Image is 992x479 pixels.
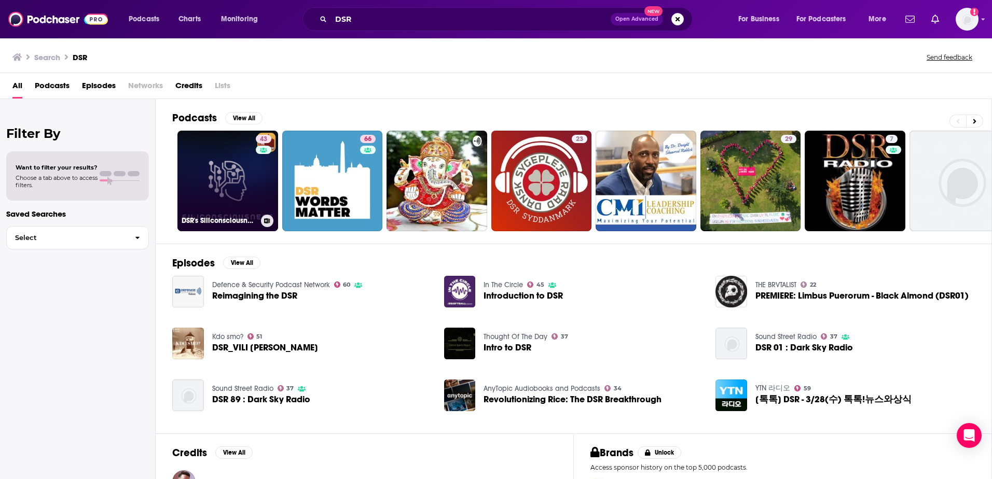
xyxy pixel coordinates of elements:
a: 37 [552,333,568,340]
img: [톡톡] DSR - 3/28(수) 톡톡!뉴스와상식 [715,379,747,411]
span: 37 [561,334,568,339]
span: More [869,12,886,26]
button: Select [6,226,149,249]
a: Episodes [82,77,116,98]
p: Saved Searches [6,209,149,219]
span: 34 [614,386,622,391]
img: Intro to DSR [444,328,476,359]
span: 45 [536,283,544,287]
a: 59 [794,385,811,391]
a: YTN 라디오 [755,384,790,392]
span: 66 [364,134,371,145]
span: 7 [890,134,893,145]
button: Send feedback [924,53,975,62]
a: Introduction to DSR [484,291,563,300]
div: Open Intercom Messenger [957,423,982,448]
span: Logged in as WE_Broadcast [956,8,979,31]
img: Revolutionizing Rice: The DSR Breakthrough [444,379,476,411]
span: Select [7,234,127,241]
a: 45 [527,281,544,288]
h3: DSR [73,52,87,62]
a: Sound Street Radio [212,384,273,393]
span: 37 [286,386,294,391]
a: AnyTopic Audiobooks and Podcasts [484,384,600,393]
span: 23 [576,134,583,145]
span: Intro to DSR [484,343,531,352]
a: THE BRVTALIST [755,280,796,289]
span: Networks [128,77,163,98]
a: In The Circle [484,280,523,289]
a: Credits [175,77,202,98]
img: Reimagining the DSR [172,276,204,307]
span: Lists [215,77,230,98]
a: DSR 01 : Dark Sky Radio [755,343,853,352]
a: Podcasts [35,77,70,98]
span: 43 [260,134,267,145]
a: 29 [700,131,801,231]
a: 22 [801,281,816,288]
span: For Podcasters [796,12,846,26]
p: Access sponsor history on the top 5,000 podcasts. [590,463,975,471]
span: Choose a tab above to access filters. [16,174,98,189]
a: 29 [781,135,796,143]
button: Unlock [638,446,682,459]
button: View All [225,112,263,124]
img: DSR 89 : Dark Sky Radio [172,379,204,411]
img: DSR 01 : Dark Sky Radio [715,328,747,359]
a: 23 [572,135,587,143]
h2: Podcasts [172,111,217,124]
span: DSR 89 : Dark Sky Radio [212,395,310,404]
span: Monitoring [221,12,258,26]
span: For Business [738,12,779,26]
span: New [644,6,663,16]
img: DSR_VILI SLUGA [172,328,204,359]
a: 37 [821,333,837,340]
h2: Brands [590,446,633,459]
button: View All [223,257,260,269]
a: 66 [282,131,383,231]
a: Show notifications dropdown [927,10,943,28]
a: 23 [491,131,592,231]
img: PREMIERE: Limbus Puerorum - Black Almond (DSR01) [715,276,747,307]
span: 51 [256,334,262,339]
a: [톡톡] DSR - 3/28(수) 톡톡!뉴스와상식 [755,395,912,404]
a: Charts [172,11,207,27]
a: 37 [278,385,294,391]
h2: Episodes [172,257,215,270]
span: 37 [830,334,837,339]
svg: Add a profile image [970,8,979,16]
img: User Profile [956,8,979,31]
a: Sound Street Radio [755,332,817,341]
a: All [12,77,22,98]
a: 66 [360,135,376,143]
img: Podchaser - Follow, Share and Rate Podcasts [8,9,108,29]
span: 22 [810,283,816,287]
button: open menu [790,11,861,27]
h3: DSR's Siliconsciousness [182,216,257,225]
a: CreditsView All [172,446,253,459]
button: open menu [731,11,792,27]
span: Want to filter your results? [16,164,98,171]
a: EpisodesView All [172,257,260,270]
span: Reimagining the DSR [212,291,297,300]
h3: Search [34,52,60,62]
span: Revolutionizing Rice: The DSR Breakthrough [484,395,662,404]
span: 59 [804,386,811,391]
a: Defence & Security Podcast Network [212,280,330,289]
a: 60 [334,281,351,288]
a: Thought Of The Day [484,332,547,341]
h2: Filter By [6,126,149,141]
button: Show profile menu [956,8,979,31]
